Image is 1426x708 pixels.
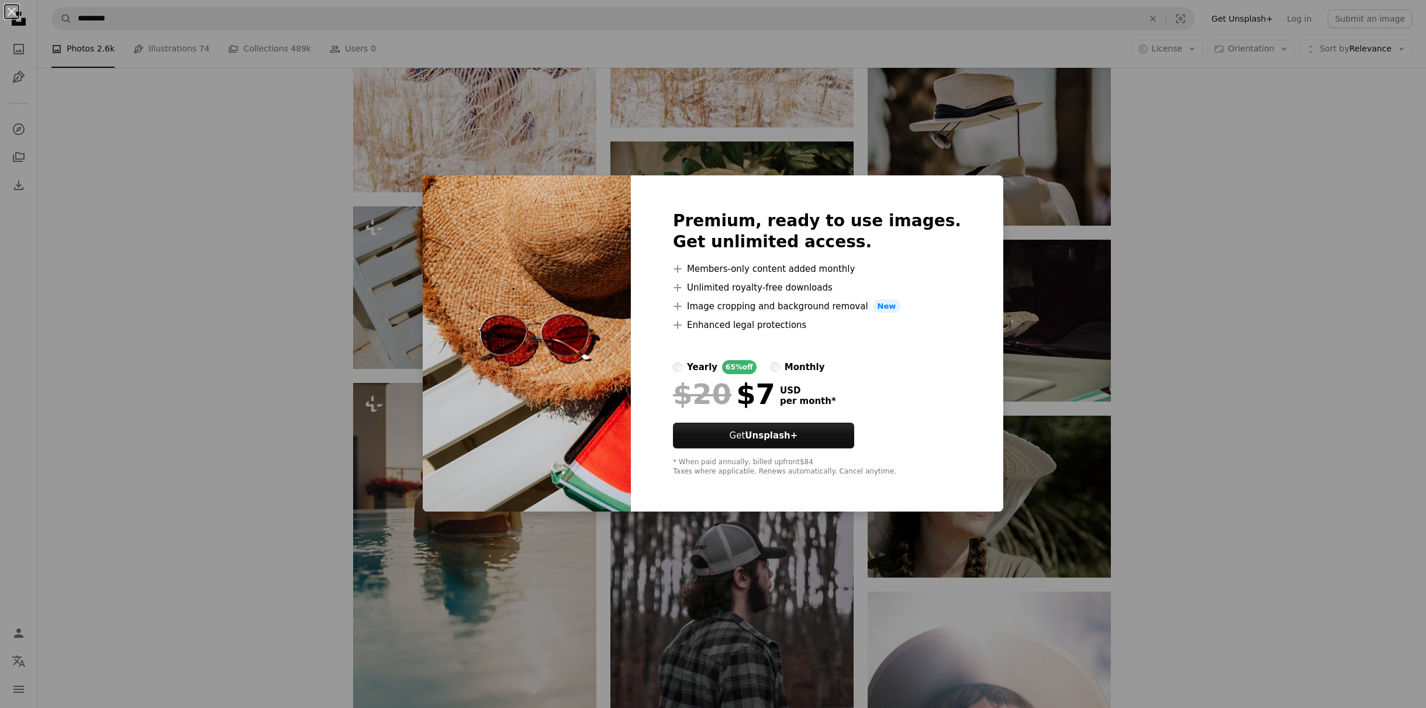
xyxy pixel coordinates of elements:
button: GetUnsplash+ [673,423,854,448]
div: monthly [785,360,825,374]
span: per month * [780,396,836,406]
div: yearly [687,360,717,374]
li: Unlimited royalty-free downloads [673,281,961,295]
input: yearly65%off [673,362,682,372]
span: USD [780,385,836,396]
div: * When paid annually, billed upfront $84 Taxes where applicable. Renews automatically. Cancel any... [673,458,961,476]
div: $7 [673,379,775,409]
strong: Unsplash+ [745,430,797,441]
img: premium_photo-1720465925345-cef822730fbf [423,175,631,512]
span: $20 [673,379,731,409]
h2: Premium, ready to use images. Get unlimited access. [673,210,961,253]
span: New [873,299,901,313]
li: Members-only content added monthly [673,262,961,276]
li: Image cropping and background removal [673,299,961,313]
div: 65% off [722,360,757,374]
li: Enhanced legal protections [673,318,961,332]
input: monthly [771,362,780,372]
